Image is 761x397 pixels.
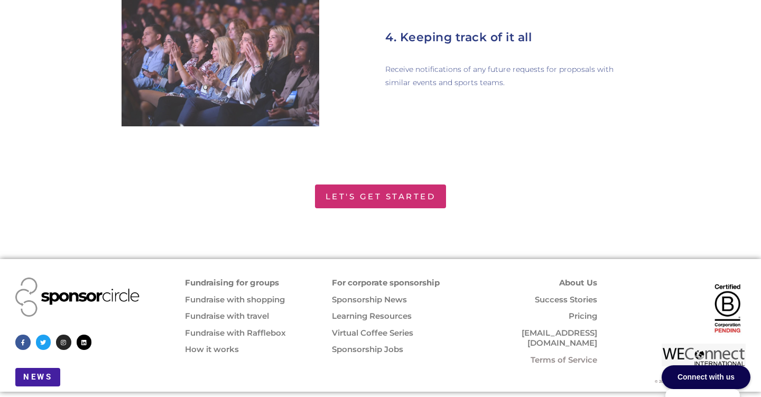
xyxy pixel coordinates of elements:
[385,63,639,89] p: Receive notifications of any future requests for proposals with similar events and sports teams.
[332,328,413,338] a: Virtual Coffee Series
[531,355,597,365] a: Terms of Service
[332,294,407,304] a: Sponsorship News
[315,184,447,208] a: Let's Get Started
[522,328,597,348] a: [EMAIL_ADDRESS][DOMAIN_NAME]
[15,278,140,317] img: Sponsor Circle logo
[559,278,597,288] a: About Us
[326,192,436,200] span: Let's Get Started
[185,344,239,354] a: How it works
[185,278,279,288] a: Fundraising for groups
[185,328,286,338] a: Fundraise with Rafflebox
[332,278,440,288] a: For corporate sponsorship
[655,379,746,384] a: © 2023 Sponsor Circle Inc. - All Rights Reserved
[23,373,52,381] span: NEWS
[385,27,639,47] h2: 4. Keeping track of it all
[185,311,269,321] a: Fundraise with travel
[535,294,597,304] a: Success Stories
[332,311,412,321] a: Learning Resources
[569,311,597,321] a: Pricing
[185,294,285,304] a: Fundraise with shopping
[332,344,403,354] a: Sponsorship Jobs
[662,365,750,389] div: Connect with us
[662,344,746,366] img: we connect
[15,368,60,386] a: NEWS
